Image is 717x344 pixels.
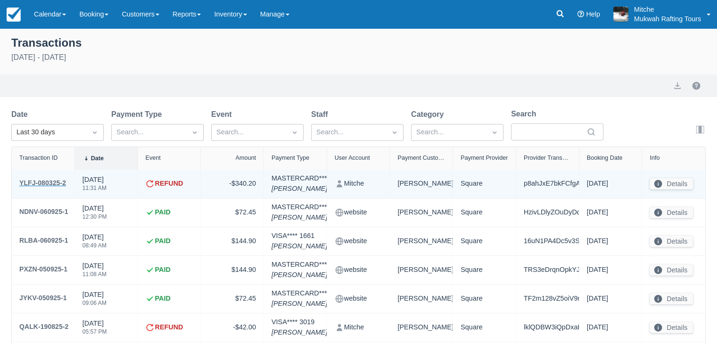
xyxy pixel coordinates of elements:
[311,109,332,120] label: Staff
[82,300,107,306] div: 09:06 AM
[272,288,346,309] div: MASTERCARD **** 5774
[335,292,382,305] div: website
[19,292,67,305] a: JYKV-050925-1
[82,232,107,254] div: [DATE]
[208,321,256,334] div: -$42.00
[524,155,571,161] div: Provider Transaction
[390,128,399,137] span: Dropdown icon
[82,175,107,197] div: [DATE]
[82,214,107,220] div: 12:30 PM
[650,155,659,161] div: Info
[397,177,445,190] div: [PERSON_NAME]
[82,319,107,340] div: [DATE]
[587,292,635,305] div: [DATE]
[335,235,382,248] div: website
[155,236,170,246] strong: PAID
[19,235,68,246] div: RLBA-060925-1
[587,177,635,190] div: [DATE]
[650,264,693,276] button: Details
[208,206,256,219] div: $72.45
[335,321,382,334] div: Mitche
[272,260,346,280] div: MASTERCARD **** 0544
[236,155,256,161] div: Amount
[587,235,635,248] div: [DATE]
[397,206,445,219] div: [PERSON_NAME]
[650,207,693,218] button: Details
[16,127,82,138] div: Last 30 days
[82,290,107,311] div: [DATE]
[524,235,571,248] div: 16uN1PA4Dc5v3SiiSvVevCIBaeFZY
[208,292,256,305] div: $72.45
[155,294,170,304] strong: PAID
[672,80,683,91] button: export
[11,52,706,63] div: [DATE] - [DATE]
[19,292,67,303] div: JYKV-050925-1
[11,109,32,120] label: Date
[524,263,571,277] div: TRS3eDrqnOpkYJx6A3p2O1mS5NAZY
[397,155,445,161] div: Payment Customer
[19,321,68,334] a: QALK-190825-2
[272,213,346,223] em: [PERSON_NAME]
[461,235,508,248] div: Square
[461,177,508,190] div: Square
[19,206,68,217] div: NDNV-060925-1
[82,261,107,283] div: [DATE]
[82,185,107,191] div: 11:31 AM
[155,179,183,189] strong: REFUND
[272,270,346,280] em: [PERSON_NAME]
[511,108,540,120] label: Search
[335,263,382,277] div: website
[524,177,571,190] div: p8ahJxE7bkFCfgAaaMSUE9eE5WVZY_laFcLeXPKhhxRHGaENwZy2xvAT9Y8RA54P9LeA0yJeW
[461,155,508,161] div: Payment Provider
[19,263,67,275] div: PXZN-050925-1
[19,235,68,248] a: RLBA-060925-1
[290,128,299,137] span: Dropdown icon
[397,321,445,334] div: [PERSON_NAME]
[650,322,693,333] button: Details
[461,321,508,334] div: Square
[577,11,584,17] i: Help
[397,235,445,248] div: [PERSON_NAME]
[650,293,693,304] button: Details
[587,263,635,277] div: [DATE]
[335,155,370,161] div: User Account
[11,34,706,50] div: Transactions
[272,173,346,194] div: MASTERCARD **** 8102
[145,155,160,161] div: Event
[524,206,571,219] div: HzivLDlyZOuDyDdSJvvVc2s66sFZY
[82,329,107,335] div: 05:57 PM
[19,206,68,219] a: NDNV-060925-1
[461,292,508,305] div: Square
[82,271,107,277] div: 11:08 AM
[490,128,499,137] span: Dropdown icon
[272,328,327,338] em: [PERSON_NAME]
[19,177,66,190] a: YLFJ-080325-2
[586,10,600,18] span: Help
[634,14,701,24] p: Mukwah Rafting Tours
[19,321,68,332] div: QALK-190825-2
[155,322,183,333] strong: REFUND
[19,177,66,188] div: YLFJ-080325-2
[91,155,104,162] div: Date
[587,206,635,219] div: [DATE]
[335,177,382,190] div: Mitche
[155,265,170,275] strong: PAID
[190,128,199,137] span: Dropdown icon
[650,178,693,189] button: Details
[587,155,623,161] div: Booking Date
[634,5,701,14] p: Mitche
[272,155,309,161] div: Payment Type
[90,128,99,137] span: Dropdown icon
[411,109,447,120] label: Category
[211,109,236,120] label: Event
[155,207,170,218] strong: PAID
[82,204,107,225] div: [DATE]
[7,8,21,22] img: checkfront-main-nav-mini-logo.png
[524,292,571,305] div: TF2m128vZ5oiV9mCBbJHB7IcExQZY
[613,7,628,22] img: A1
[82,243,107,248] div: 08:49 AM
[461,206,508,219] div: Square
[272,241,327,252] em: [PERSON_NAME]
[397,263,445,277] div: [PERSON_NAME]
[397,292,445,305] div: [PERSON_NAME]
